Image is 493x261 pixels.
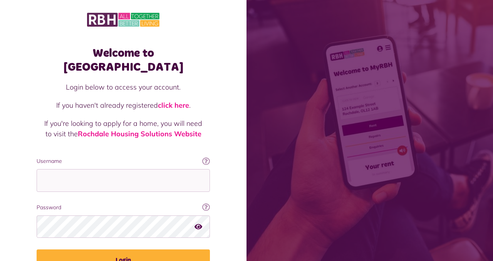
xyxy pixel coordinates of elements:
p: If you haven't already registered . [44,100,202,110]
label: Username [37,157,210,165]
p: If you're looking to apply for a home, you will need to visit the [44,118,202,139]
p: Login below to access your account. [44,82,202,92]
a: Rochdale Housing Solutions Website [78,129,201,138]
a: click here [158,101,189,110]
img: MyRBH [87,12,159,28]
label: Password [37,203,210,212]
h1: Welcome to [GEOGRAPHIC_DATA] [37,46,210,74]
